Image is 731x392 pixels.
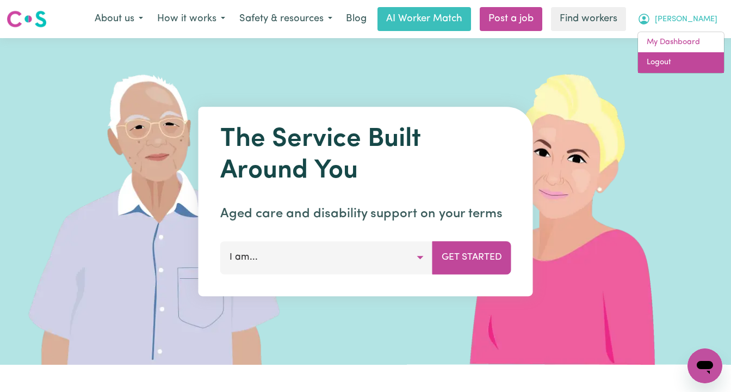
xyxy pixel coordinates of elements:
[339,7,373,31] a: Blog
[638,32,724,53] a: My Dashboard
[687,348,722,383] iframe: Button to launch messaging window
[480,7,542,31] a: Post a job
[220,204,511,224] p: Aged care and disability support on your terms
[232,8,339,30] button: Safety & resources
[551,7,626,31] a: Find workers
[88,8,150,30] button: About us
[432,241,511,274] button: Get Started
[220,124,511,187] h1: The Service Built Around You
[638,52,724,73] a: Logout
[637,32,724,73] div: My Account
[630,8,724,30] button: My Account
[377,7,471,31] a: AI Worker Match
[7,7,47,32] a: Careseekers logo
[7,9,47,29] img: Careseekers logo
[220,241,433,274] button: I am...
[655,14,717,26] span: [PERSON_NAME]
[150,8,232,30] button: How it works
